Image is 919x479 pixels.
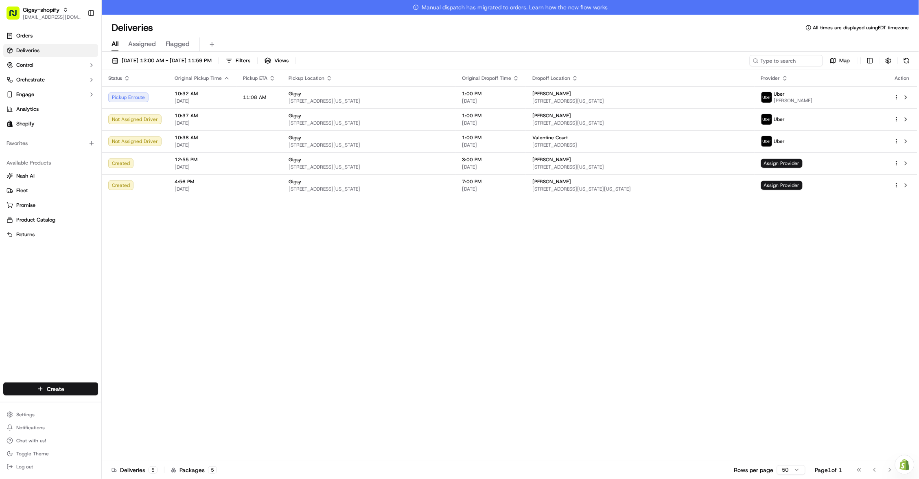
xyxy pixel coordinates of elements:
[3,117,98,130] a: Shopify
[16,216,55,224] span: Product Catalog
[16,187,28,194] span: Fleet
[7,172,95,180] a: Nash AI
[16,76,45,83] span: Orchestrate
[16,437,46,444] span: Chat with us!
[175,186,230,192] span: [DATE]
[222,55,254,66] button: Filters
[532,164,748,170] span: [STREET_ADDRESS][US_STATE]
[289,112,301,119] span: Gigsy
[289,134,301,141] span: Gigsy
[462,112,519,119] span: 1:00 PM
[289,90,301,97] span: Gigsy
[5,156,66,171] a: 📗Knowledge Base
[815,466,842,474] div: Page 1 of 1
[894,75,911,81] div: Action
[289,120,449,126] span: [STREET_ADDRESS][US_STATE]
[175,164,230,170] span: [DATE]
[112,21,153,34] h1: Deliveries
[3,199,98,212] button: Promise
[149,466,158,474] div: 5
[413,3,608,11] span: Manual dispatch has migrated to orders. Learn how the new flow works
[532,98,748,104] span: [STREET_ADDRESS][US_STATE]
[462,156,519,163] span: 3:00 PM
[462,142,519,148] span: [DATE]
[16,91,34,98] span: Engage
[72,126,89,132] span: [DATE]
[774,91,785,97] span: Uber
[3,44,98,57] a: Deliveries
[289,98,449,104] span: [STREET_ADDRESS][US_STATE]
[16,411,35,418] span: Settings
[3,448,98,459] button: Toggle Theme
[243,75,267,81] span: Pickup ETA
[289,75,324,81] span: Pickup Location
[171,466,217,474] div: Packages
[826,55,854,66] button: Map
[774,97,813,104] span: [PERSON_NAME]
[16,464,33,470] span: Log out
[175,142,230,148] span: [DATE]
[532,142,748,148] span: [STREET_ADDRESS]
[761,181,803,190] span: Assign Provider
[462,164,519,170] span: [DATE]
[532,112,571,119] span: [PERSON_NAME]
[175,156,230,163] span: 12:55 PM
[289,142,449,148] span: [STREET_ADDRESS][US_STATE]
[3,59,98,72] button: Control
[8,105,55,112] div: Past conversations
[122,57,212,64] span: [DATE] 12:00 AM - [DATE] 11:59 PM
[761,75,780,81] span: Provider
[532,75,570,81] span: Dropoff Location
[7,231,95,238] a: Returns
[3,422,98,433] button: Notifications
[7,216,95,224] a: Product Catalog
[532,156,571,163] span: [PERSON_NAME]
[3,409,98,420] button: Settings
[3,156,98,169] div: Available Products
[23,14,81,20] span: [EMAIL_ADDRESS][DOMAIN_NAME]
[7,187,95,194] a: Fleet
[274,57,289,64] span: Views
[236,57,250,64] span: Filters
[37,86,112,92] div: We're available if you need us!
[774,116,785,123] span: Uber
[761,159,803,168] span: Assign Provider
[8,8,24,24] img: Nash
[8,118,21,131] img: Sarah Lucier
[750,55,823,66] input: Type to search
[813,24,909,31] span: All times are displayed using EDT timezone
[68,126,70,132] span: •
[7,121,13,127] img: Shopify logo
[462,120,519,126] span: [DATE]
[77,160,131,168] span: API Documentation
[3,213,98,226] button: Product Catalog
[25,126,66,132] span: [PERSON_NAME]
[8,77,23,92] img: 1736555255976-a54dd68f-1ca7-489b-9aae-adbdc363a1c4
[774,138,785,145] span: Uber
[126,104,148,114] button: See all
[66,156,134,171] a: 💻API Documentation
[175,120,230,126] span: [DATE]
[243,94,266,101] span: 11:08 AM
[532,178,571,185] span: [PERSON_NAME]
[175,134,230,141] span: 10:38 AM
[175,75,222,81] span: Original Pickup Time
[289,178,301,185] span: Gigsy
[761,114,772,125] img: uber-new-logo.jpeg
[16,120,35,127] span: Shopify
[16,47,39,54] span: Deliveries
[175,178,230,185] span: 4:56 PM
[175,90,230,97] span: 10:32 AM
[208,466,217,474] div: 5
[532,120,748,126] span: [STREET_ADDRESS][US_STATE]
[16,160,62,168] span: Knowledge Base
[3,103,98,116] a: Analytics
[3,169,98,182] button: Nash AI
[112,39,118,49] span: All
[37,77,133,86] div: Start new chat
[112,466,158,474] div: Deliveries
[289,186,449,192] span: [STREET_ADDRESS][US_STATE]
[462,178,519,185] span: 7:00 PM
[57,179,98,186] a: Powered byPylon
[3,228,98,241] button: Returns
